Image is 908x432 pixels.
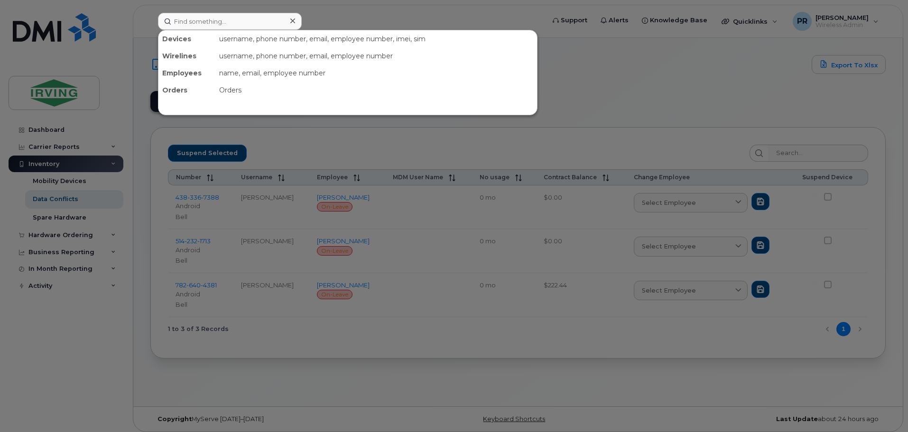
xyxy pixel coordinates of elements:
div: username, phone number, email, employee number [215,47,537,64]
div: Wirelines [158,47,215,64]
div: username, phone number, email, employee number, imei, sim [215,30,537,47]
div: Employees [158,64,215,82]
div: Orders [158,82,215,99]
div: Devices [158,30,215,47]
div: Orders [215,82,537,99]
div: name, email, employee number [215,64,537,82]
